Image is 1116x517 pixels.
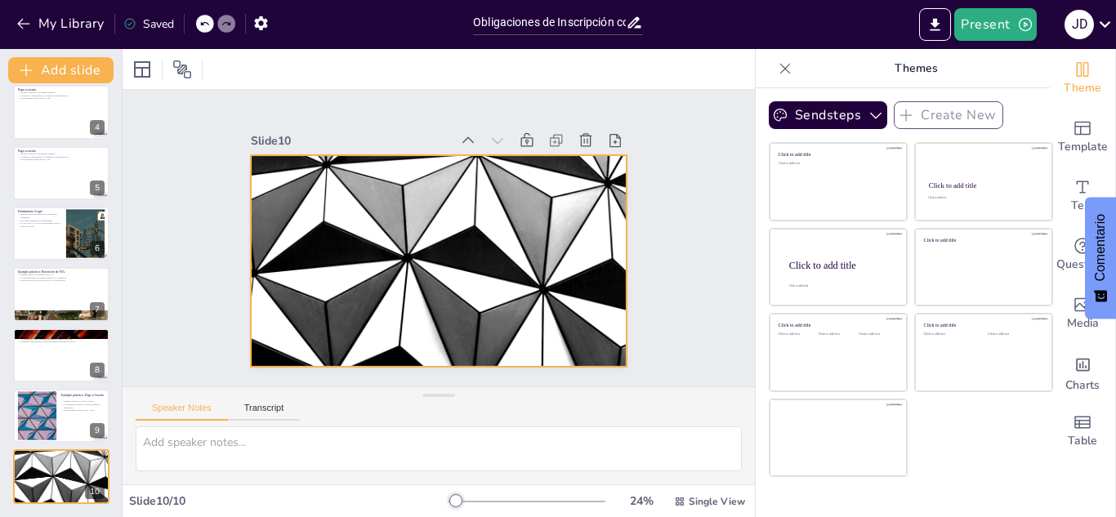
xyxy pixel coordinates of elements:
[1050,225,1115,284] div: Get real-time input from your audience
[18,334,105,337] p: Ejemplo práctico de retención [PERSON_NAME].
[1065,8,1094,41] button: j d
[928,197,1037,200] div: Click to add text
[1065,377,1100,394] span: Charts
[1056,256,1109,274] span: Questions
[924,323,1041,328] div: Click to add title
[18,219,61,222] p: El Código Tributario es fundamental.
[18,87,105,92] p: Pago a cuenta
[18,337,105,341] p: La inscripción como contribuyente afecta el monto recibido.
[18,274,105,277] p: Ejemplo práctico de retención de IVA.
[18,155,105,158] p: Se aplica a contribuyentes con ingresos mensuales altos.
[61,400,105,403] p: Ejemplo práctico de pago a cuenta.
[789,284,892,287] div: Click to add body
[13,207,109,261] div: 6
[1068,432,1097,450] span: Table
[136,403,228,421] button: Speaker Notes
[18,222,61,228] p: La Ley del IVA y la Ley del Impuesto sobre la Renta son clave.
[894,101,1003,129] button: Create New
[18,270,105,274] p: Ejemplo práctico: Retención de IVA
[13,389,109,443] div: 9
[18,91,105,95] p: El pago a cuenta es un anticipo mensual.
[18,279,105,283] p: El proceso incluye el cálculo del IVA y la retención.
[8,57,114,83] button: Add slide
[61,393,105,398] p: Ejemplo práctico: Pago a Cuenta
[1071,197,1094,215] span: Text
[859,332,895,336] div: Click to add text
[929,181,1038,189] div: Click to add title
[13,267,109,321] div: 7
[798,49,1033,88] p: Themes
[18,330,105,335] p: Ejemplo práctico: Retención [PERSON_NAME]
[228,403,301,421] button: Transcript
[123,16,174,32] div: Saved
[90,302,105,317] div: 7
[90,181,105,195] div: 5
[473,11,626,34] input: Insert title
[13,449,109,503] div: 10
[13,85,109,139] div: 4
[1067,314,1099,332] span: Media
[18,152,105,155] p: El pago a cuenta es un anticipo mensual.
[129,493,449,509] div: Slide 10 / 10
[1058,138,1108,156] span: Template
[18,209,61,214] p: Fundamento Legal
[779,323,895,328] div: Click to add title
[90,120,105,135] div: 4
[1050,108,1115,167] div: Add ready made slides
[769,101,887,129] button: Sendsteps
[779,332,815,336] div: Click to add text
[13,328,109,382] div: 8
[85,484,105,499] div: 10
[954,8,1036,41] button: Present
[90,363,105,377] div: 8
[924,332,975,336] div: Click to add text
[689,495,745,508] span: Single View
[924,237,1041,243] div: Click to add title
[18,97,105,100] p: El porcentaje de pago es del 1.75%.
[789,259,894,270] div: Click to add title
[129,56,155,82] div: Layout
[622,493,661,509] div: 24 %
[172,60,192,79] span: Position
[61,409,105,412] p: El porcentaje de pago es del 1.75%.
[1050,402,1115,461] div: Add a table
[1085,198,1116,319] button: Comentarios - Mostrar encuesta
[1050,343,1115,402] div: Add charts and graphs
[988,332,1039,336] div: Click to add text
[18,158,105,161] p: El porcentaje de pago es del 1.75%.
[18,340,105,343] p: Diferentes porcentajes de retención aplican según la inscripción.
[90,423,105,438] div: 9
[919,8,951,41] button: Export to PowerPoint
[1050,167,1115,225] div: Add text boxes
[251,133,450,149] div: Slide 10
[18,213,61,219] p: Existen leyes que regulan las obligaciones tributarias.
[61,403,105,408] p: La obligación de pago se basa en ingresos mensuales.
[1065,10,1094,39] div: j d
[1064,79,1101,97] span: Theme
[90,241,105,256] div: 6
[13,146,109,200] div: 5
[1050,284,1115,343] div: Add images, graphics, shapes or video
[779,152,895,158] div: Click to add title
[819,332,855,336] div: Click to add text
[1093,214,1107,282] font: Comentario
[18,148,105,153] p: Pago a cuenta
[18,94,105,97] p: Se aplica a contribuyentes con ingresos mensuales altos.
[18,276,105,279] p: La retención afecta el monto recibido por la empresa.
[12,11,111,37] button: My Library
[1050,49,1115,108] div: Change the overall theme
[779,162,895,166] div: Click to add text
